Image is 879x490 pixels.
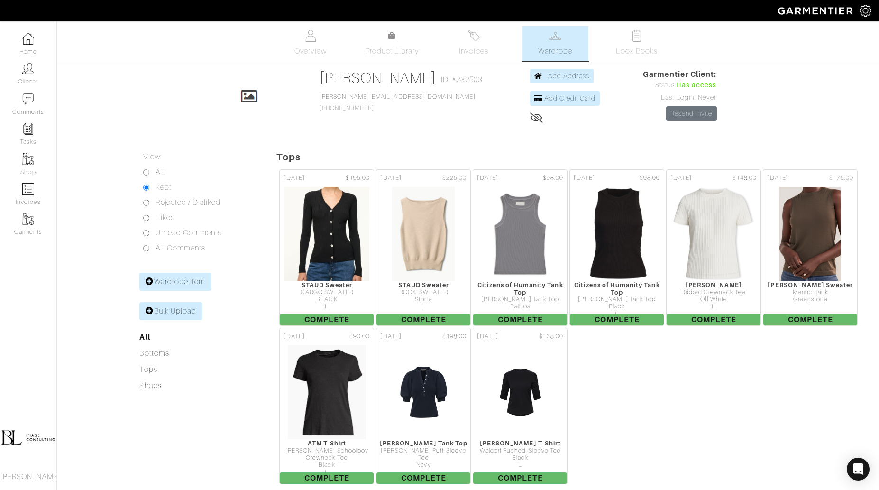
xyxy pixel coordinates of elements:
[376,303,470,310] div: L
[366,46,419,57] span: Product Library
[277,26,344,61] a: Overview
[673,186,755,281] img: vUUW2wG6bsjUyrqNwR5GFQew
[156,166,165,178] label: All
[22,33,34,45] img: dashboard-icon-dbcd8f5a0b271acd01030246c82b418ddd0df26cd7fceb0bd07c9910d44c42f6.png
[732,174,757,183] span: $148.00
[280,447,374,462] div: [PERSON_NAME] Schoolboy Crewneck Tee
[284,186,370,281] img: MS6CL1iaVyFVXZAfEDDZ5ykZ
[320,69,437,86] a: [PERSON_NAME]
[442,332,467,341] span: $198.00
[522,26,588,61] a: Wardrobe
[643,69,717,80] span: Garmentier Client:
[287,345,366,440] img: EvZhuxUYZoX3fBjDVVaYATxm
[280,462,374,469] div: Black
[22,213,34,225] img: garments-icon-b7da505a4dc4fd61783c78ac3ca0ef83fa9d6f193b1c9dc38574b1d14d53ca28.png
[584,186,650,281] img: m3LQFodfpdhRqX7dbFTNnBsd
[473,303,567,310] div: Balboa
[376,440,470,447] div: [PERSON_NAME] Tank Top
[376,472,470,484] span: Complete
[376,289,470,296] div: ROCKI SWEATER
[667,296,760,303] div: Off White
[376,296,470,303] div: Stone
[359,30,425,57] a: Product Library
[570,311,664,318] div: L
[763,303,857,310] div: L
[477,332,498,341] span: [DATE]
[616,46,658,57] span: Look Books
[473,472,567,484] span: Complete
[530,69,594,83] a: Add Address
[473,462,567,469] div: L
[667,281,760,288] div: [PERSON_NAME]
[139,349,169,358] a: Bottoms
[829,174,853,183] span: $175.00
[482,186,558,281] img: ii1BAPr6SSihiYpTJJAUfWhW
[530,91,600,106] a: Add Credit Card
[22,63,34,74] img: clients-icon-6bae9207a08558b7cb47a8932f037763ab4055f8c8b6bfacd5dc20c3e0201464.png
[294,46,326,57] span: Overview
[386,345,462,440] img: btjbaE3f9C4PtxmZGDJNSmoU
[473,281,567,296] div: Citizens of Humanity Tank Top
[643,80,717,91] div: Status:
[847,458,870,481] div: Open Intercom Messenger
[156,227,221,239] label: Unread Comments
[544,94,595,102] span: Add Credit Card
[22,123,34,135] img: reminder-icon-8004d30b9f0a5d33ae49ab947aed9ed385cf756f9e5892f1edd6e32f2345188e.png
[278,327,375,485] a: [DATE] $90.00 ATM T-Shirt [PERSON_NAME] Schoolboy Crewneck Tee Black L Complete
[441,74,482,85] span: ID: #232503
[320,93,476,100] a: [PERSON_NAME][EMAIL_ADDRESS][DOMAIN_NAME]
[156,197,220,208] label: Rejected / Disliked
[473,447,567,454] div: Waldorf Ruched-Sleeve Tee
[375,168,472,327] a: [DATE] $225.00 STAUD Sweater ROCKI SWEATER Stone L Complete
[380,332,401,341] span: [DATE]
[568,168,665,327] a: [DATE] $98.00 Citizens of Humanity Tank Top [PERSON_NAME] Tank Top Black L Complete
[280,296,374,303] div: BLACK
[643,92,717,103] div: Last Login: Never
[156,242,205,254] label: All Comments
[472,168,568,327] a: [DATE] $98.00 Citizens of Humanity Tank Top [PERSON_NAME] Tank Top Balboa L Complete
[767,174,788,183] span: [DATE]
[376,469,470,476] div: L
[346,174,370,183] span: $195.00
[667,303,760,310] div: L
[473,440,567,447] div: [PERSON_NAME] T-Shirt
[139,302,202,320] a: Bulk Upload
[604,26,670,61] a: Look Books
[459,46,488,57] span: Invoices
[156,212,175,223] label: Liked
[280,281,374,288] div: STAUD Sweater
[143,151,161,163] label: View:
[665,168,762,327] a: [DATE] $148.00 [PERSON_NAME] Ribbed Crewneck Tee Off White L Complete
[762,168,859,327] a: [DATE] $175.00 [PERSON_NAME] Sweater Merino Tank Greenstone L Complete
[22,153,34,165] img: garments-icon-b7da505a4dc4fd61783c78ac3ca0ef83fa9d6f193b1c9dc38574b1d14d53ca28.png
[549,30,561,42] img: wardrobe-487a4870c1b7c33e795ec22d11cfc2ed9d08956e64fb3008fe2437562e282088.svg
[667,314,760,325] span: Complete
[392,186,455,281] img: mjTuHLCh2zkormMQjJ14AEoM
[763,296,857,303] div: Greenstone
[22,183,34,195] img: orders-icon-0abe47150d42831381b5fb84f609e132dff9fe21cb692f30cb5eec754e2cba89.png
[631,30,643,42] img: todo-9ac3debb85659649dc8f770b8b6100bb5dab4b48dedcbae339e5042a72dfd3cc.svg
[440,26,507,61] a: Invoices
[473,311,567,318] div: L
[280,472,374,484] span: Complete
[139,273,211,291] a: Wardrobe Item
[477,174,498,183] span: [DATE]
[860,5,871,17] img: gear-icon-white-bd11855cb880d31180b6d7d6211b90ccbf57a29d726f0c71d8c61bd08dd39cc2.png
[543,174,563,183] span: $98.00
[468,30,480,42] img: orders-27d20c2124de7fd6de4e0e44c1d41de31381a507db9b33961299e4e07d508b8c.svg
[472,327,568,485] a: [DATE] $138.00 [PERSON_NAME] T-Shirt Waldorf Ruched-Sleeve Tee Black L Complete
[280,469,374,476] div: L
[139,381,161,390] a: Shoes
[305,30,317,42] img: basicinfo-40fd8af6dae0f16599ec9e87c0ef1c0a1fdea2edbe929e3d69a839185d80c458.svg
[763,281,857,288] div: [PERSON_NAME] Sweater
[570,281,664,296] div: Citizens of Humanity Tank Top
[676,80,717,91] span: Has access
[473,296,567,303] div: [PERSON_NAME] Tank Top
[640,174,660,183] span: $98.00
[483,345,559,440] img: 2hiHYGgrX26w6nKY2Z5dKUuV
[376,447,470,462] div: [PERSON_NAME] Puff-Sleeve Tee
[280,303,374,310] div: L
[380,174,401,183] span: [DATE]
[376,281,470,288] div: STAUD Sweater
[570,296,664,303] div: [PERSON_NAME] Tank Top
